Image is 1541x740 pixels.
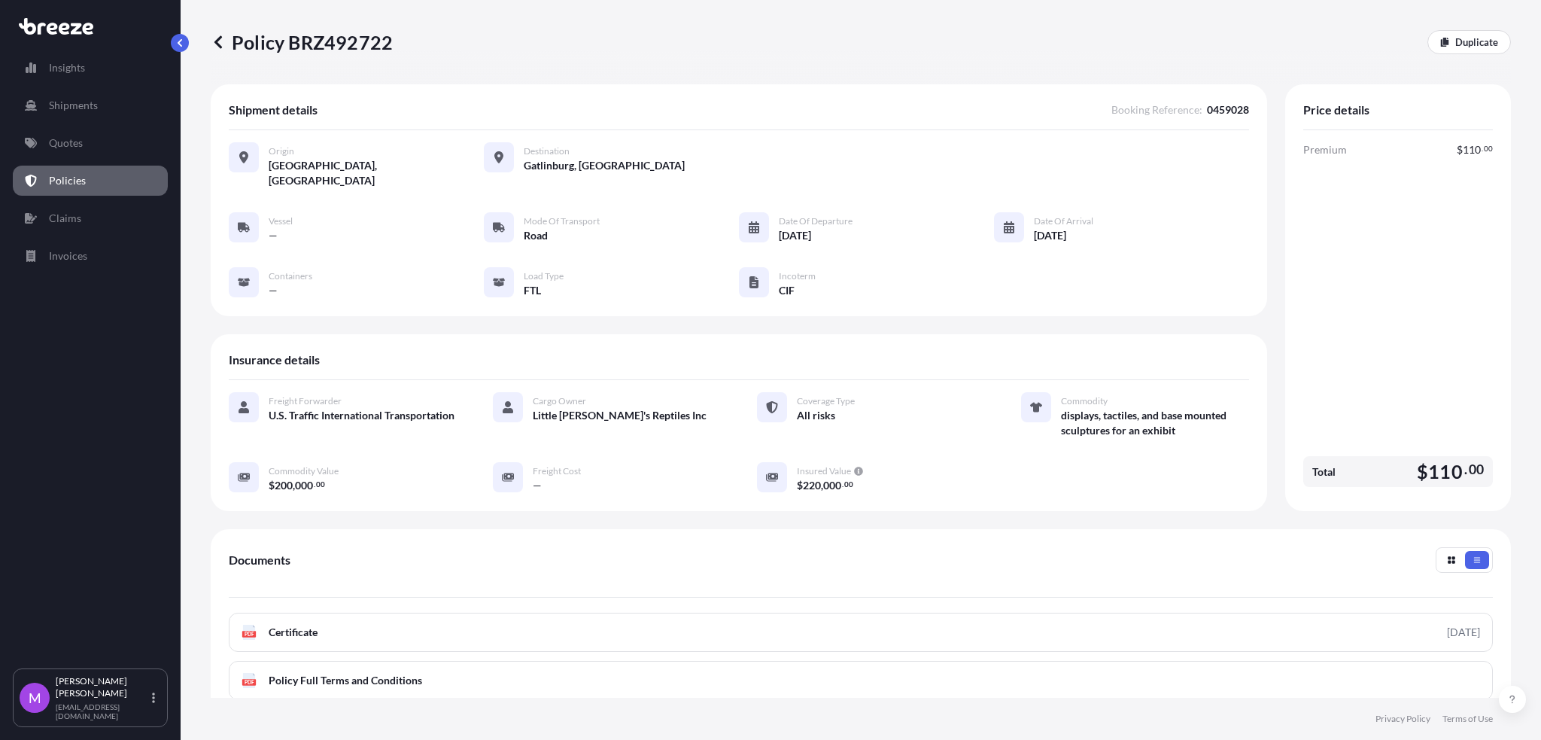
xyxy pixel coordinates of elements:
span: 110 [1428,462,1463,481]
a: Privacy Policy [1375,713,1430,725]
span: 220 [803,480,821,491]
span: [DATE] [779,228,811,243]
span: 000 [295,480,313,491]
span: Commodity [1061,395,1108,407]
a: Shipments [13,90,168,120]
span: Commodity Value [269,465,339,477]
span: 110 [1463,145,1481,155]
span: $ [269,480,275,491]
span: M [29,690,41,705]
span: Road [524,228,548,243]
span: , [293,480,295,491]
span: Documents [229,553,290,568]
a: Terms of Use [1442,713,1493,725]
span: — [533,478,542,493]
div: [DATE] [1447,625,1480,640]
span: 00 [1469,465,1484,474]
span: Date of Departure [779,215,853,227]
span: Gatlinburg, [GEOGRAPHIC_DATA] [524,158,685,173]
span: Vessel [269,215,293,227]
span: Shipment details [229,102,318,117]
span: . [1464,465,1467,474]
span: 00 [1484,146,1493,151]
span: Premium [1303,142,1347,157]
span: 200 [275,480,293,491]
a: PDFPolicy Full Terms and Conditions [229,661,1493,700]
span: Load Type [524,270,564,282]
a: Duplicate [1427,30,1511,54]
p: Shipments [49,98,98,113]
span: Insurance details [229,352,320,367]
span: 000 [823,480,841,491]
span: Destination [524,145,570,157]
a: PDFCertificate[DATE] [229,613,1493,652]
span: CIF [779,283,795,298]
p: Policy BRZ492722 [211,30,393,54]
span: . [1482,146,1483,151]
span: Freight Forwarder [269,395,342,407]
span: , [821,480,823,491]
span: Coverage Type [797,395,855,407]
span: Mode of Transport [524,215,600,227]
p: Quotes [49,136,83,151]
span: Containers [269,270,312,282]
span: Certificate [269,625,318,640]
span: Policy Full Terms and Conditions [269,673,422,688]
a: Invoices [13,241,168,271]
p: Policies [49,173,86,188]
span: Cargo Owner [533,395,586,407]
span: [DATE] [1034,228,1066,243]
span: displays, tactiles, and base mounted sculptures for an exhibit [1061,408,1249,438]
span: Freight Cost [533,465,581,477]
text: PDF [245,680,254,685]
span: [GEOGRAPHIC_DATA], [GEOGRAPHIC_DATA] [269,158,484,188]
span: 00 [844,482,853,487]
span: Incoterm [779,270,816,282]
span: $ [1457,145,1463,155]
span: . [314,482,315,487]
p: Insights [49,60,85,75]
span: . [842,482,843,487]
p: [EMAIL_ADDRESS][DOMAIN_NAME] [56,702,149,720]
text: PDF [245,632,254,637]
span: 00 [316,482,325,487]
span: Little [PERSON_NAME]'s Reptiles Inc [533,408,707,423]
a: Policies [13,166,168,196]
span: U.S. Traffic International Transportation [269,408,454,423]
span: Origin [269,145,294,157]
p: Claims [49,211,81,226]
span: Date of Arrival [1034,215,1093,227]
span: Price details [1303,102,1369,117]
span: FTL [524,283,541,298]
p: [PERSON_NAME] [PERSON_NAME] [56,675,149,699]
a: Quotes [13,128,168,158]
span: All risks [797,408,835,423]
span: — [269,283,278,298]
a: Claims [13,203,168,233]
span: — [269,228,278,243]
span: $ [797,480,803,491]
span: Booking Reference : [1111,102,1202,117]
p: Invoices [49,248,87,263]
span: $ [1417,462,1428,481]
span: Insured Value [797,465,851,477]
span: 0459028 [1207,102,1249,117]
p: Duplicate [1455,35,1498,50]
span: Total [1312,464,1336,480]
a: Insights [13,53,168,83]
